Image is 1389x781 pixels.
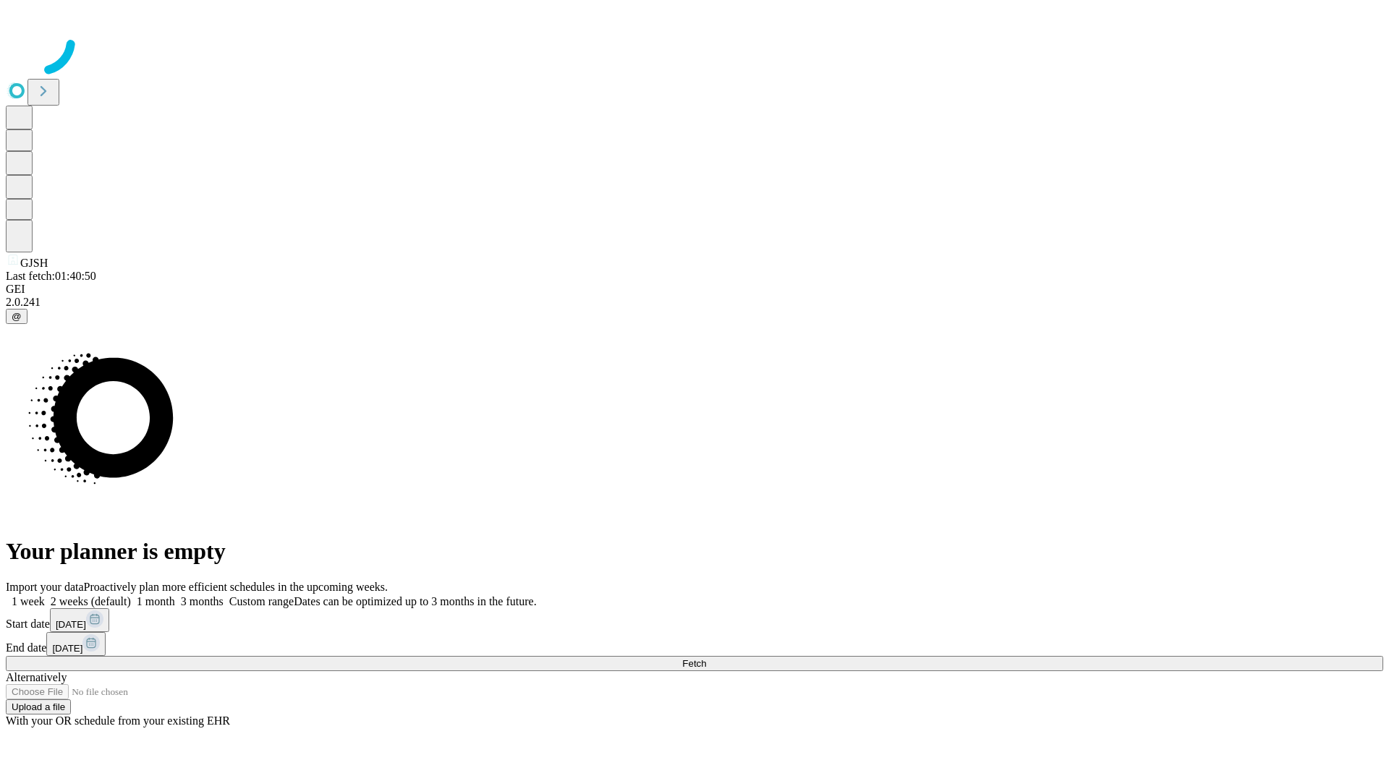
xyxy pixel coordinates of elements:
[6,581,84,593] span: Import your data
[6,632,1383,656] div: End date
[6,714,230,727] span: With your OR schedule from your existing EHR
[50,608,109,632] button: [DATE]
[6,671,67,683] span: Alternatively
[46,632,106,656] button: [DATE]
[181,595,224,607] span: 3 months
[6,608,1383,632] div: Start date
[6,283,1383,296] div: GEI
[6,309,27,324] button: @
[6,656,1383,671] button: Fetch
[6,699,71,714] button: Upload a file
[51,595,131,607] span: 2 weeks (default)
[20,257,48,269] span: GJSH
[6,270,96,282] span: Last fetch: 01:40:50
[6,296,1383,309] div: 2.0.241
[294,595,536,607] span: Dates can be optimized up to 3 months in the future.
[12,595,45,607] span: 1 week
[6,538,1383,565] h1: Your planner is empty
[12,311,22,322] span: @
[229,595,294,607] span: Custom range
[682,658,706,669] span: Fetch
[137,595,175,607] span: 1 month
[56,619,86,630] span: [DATE]
[52,643,82,654] span: [DATE]
[84,581,388,593] span: Proactively plan more efficient schedules in the upcoming weeks.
